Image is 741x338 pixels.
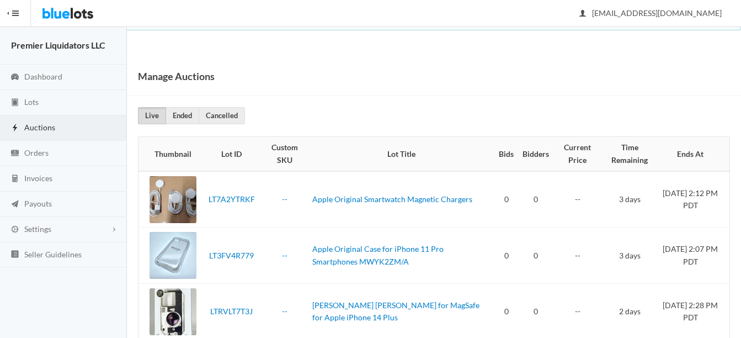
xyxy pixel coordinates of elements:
[9,250,20,260] ion-icon: list box
[201,137,262,171] th: Lot ID
[24,97,39,107] span: Lots
[580,8,722,18] span: [EMAIL_ADDRESS][DOMAIN_NAME]
[577,9,588,19] ion-icon: person
[312,300,479,323] a: [PERSON_NAME] [PERSON_NAME] for MagSafe for Apple iPhone 14 Plus
[312,244,444,266] a: Apple Original Case for iPhone 11 Pro Smartphones MWYK2ZM/A
[262,137,308,171] th: Custom SKU
[24,72,62,81] span: Dashboard
[518,171,553,228] td: 0
[553,228,601,284] td: --
[210,307,253,316] a: LTRVLT7T3J
[9,174,20,184] ion-icon: calculator
[658,137,729,171] th: Ends At
[601,137,658,171] th: Time Remaining
[282,194,287,204] a: --
[209,251,254,260] a: LT3FV4R779
[553,171,601,228] td: --
[138,68,215,84] h1: Manage Auctions
[166,107,199,124] a: Ended
[9,149,20,159] ion-icon: cash
[9,199,20,210] ion-icon: paper plane
[658,228,729,284] td: [DATE] 2:07 PM PDT
[9,72,20,83] ion-icon: speedometer
[24,173,52,183] span: Invoices
[601,171,658,228] td: 3 days
[199,107,245,124] a: Cancelled
[9,225,20,235] ion-icon: cog
[518,228,553,284] td: 0
[209,194,255,204] a: LT7A2YTRKF
[9,98,20,108] ion-icon: clipboard
[518,137,553,171] th: Bidders
[282,307,287,316] a: --
[553,137,601,171] th: Current Price
[24,224,51,234] span: Settings
[601,228,658,284] td: 3 days
[11,40,105,50] strong: Premier Liquidators LLC
[138,107,166,124] a: Live
[494,137,518,171] th: Bids
[494,171,518,228] td: 0
[658,171,729,228] td: [DATE] 2:12 PM PDT
[24,123,55,132] span: Auctions
[308,137,495,171] th: Lot Title
[494,228,518,284] td: 0
[24,199,52,208] span: Payouts
[9,123,20,134] ion-icon: flash
[312,194,472,204] a: Apple Original Smartwatch Magnetic Chargers
[138,137,201,171] th: Thumbnail
[24,250,82,259] span: Seller Guidelines
[24,148,49,157] span: Orders
[282,251,287,260] a: --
